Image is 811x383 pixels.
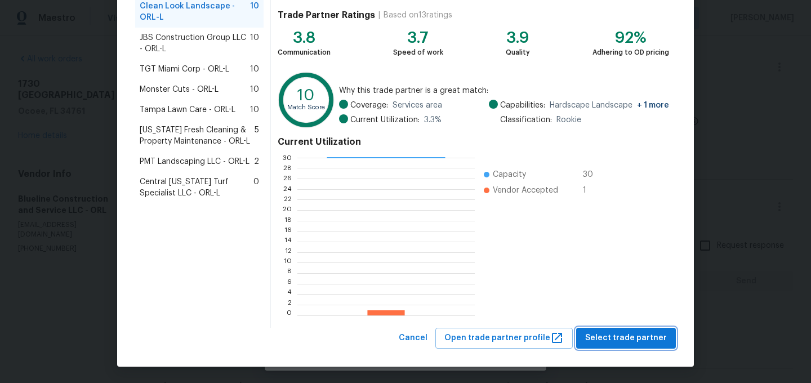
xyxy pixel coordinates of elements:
span: Monster Cuts - ORL-L [140,84,219,95]
text: 16 [284,228,292,234]
span: Central [US_STATE] Turf Specialist LLC - ORL-L [140,176,253,199]
span: [US_STATE] Fresh Cleaning & Property Maintenance - ORL-L [140,124,255,147]
text: 28 [283,164,292,171]
h4: Current Utilization [278,136,669,148]
button: Open trade partner profile [435,328,573,349]
h4: Trade Partner Ratings [278,10,375,21]
span: Why this trade partner is a great match: [339,85,669,96]
span: 10 [250,1,259,23]
span: Current Utilization: [350,114,420,126]
span: Services area [393,100,442,111]
span: 10 [250,32,259,55]
text: 0 [287,312,292,319]
span: Rookie [556,114,581,126]
span: 2 [254,156,259,167]
span: 1 [583,185,601,196]
span: Capacity [493,169,526,180]
span: Cancel [399,331,427,345]
div: Adhering to OD pricing [592,47,669,58]
span: JBS Construction Group LLC - ORL-L [140,32,250,55]
text: 12 [285,249,292,256]
span: PMT Landscaping LLC - ORL-L [140,156,249,167]
text: 26 [283,175,292,182]
span: Classification: [500,114,552,126]
text: 22 [284,196,292,203]
div: 92% [592,32,669,43]
text: 6 [287,280,292,287]
span: Coverage: [350,100,388,111]
span: Open trade partner profile [444,331,564,345]
div: Communication [278,47,331,58]
span: 5 [255,124,259,147]
text: Match Score [287,104,325,110]
text: 18 [284,217,292,224]
span: Clean Look Landscape - ORL-L [140,1,250,23]
div: 3.7 [393,32,443,43]
text: 8 [287,270,292,277]
button: Select trade partner [576,328,676,349]
div: Speed of work [393,47,443,58]
span: 10 [250,104,259,115]
span: Capabilities: [500,100,545,111]
text: 10 [297,87,315,103]
span: Select trade partner [585,331,667,345]
span: Tampa Lawn Care - ORL-L [140,104,235,115]
div: 3.9 [506,32,530,43]
div: 3.8 [278,32,331,43]
text: 14 [284,238,292,245]
div: | [375,10,384,21]
span: 30 [583,169,601,180]
span: 3.3 % [424,114,442,126]
div: Based on 13 ratings [384,10,452,21]
text: 20 [283,207,292,213]
span: + 1 more [637,101,669,109]
button: Cancel [394,328,432,349]
span: Hardscape Landscape [550,100,669,111]
span: Vendor Accepted [493,185,558,196]
text: 4 [287,291,292,297]
text: 2 [288,301,292,308]
span: TGT Miami Corp - ORL-L [140,64,229,75]
div: Quality [506,47,530,58]
span: 10 [250,64,259,75]
span: 0 [253,176,259,199]
text: 24 [283,186,292,193]
text: 10 [284,259,292,266]
span: 10 [250,84,259,95]
text: 30 [283,154,292,161]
